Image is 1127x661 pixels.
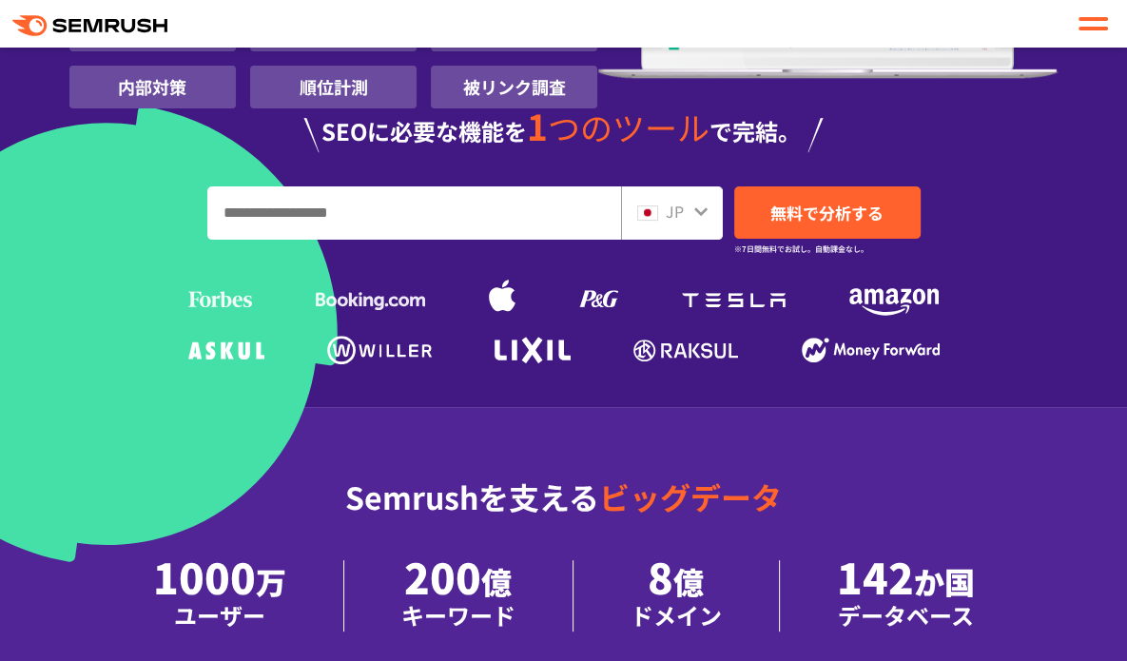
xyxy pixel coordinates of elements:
[631,598,722,632] div: ドメイン
[734,240,868,258] small: ※7日間無料でお試し。自動課金なし。
[527,100,548,151] span: 1
[208,187,620,239] input: URL、キーワードを入力してください
[69,108,1059,152] div: SEOに必要な機能を
[344,560,573,632] li: 200
[250,66,417,108] li: 順位計測
[573,560,780,632] li: 8
[666,200,684,223] span: JP
[481,559,512,603] span: 億
[548,104,709,150] span: つのツール
[96,560,344,632] li: 1000
[599,475,782,518] span: ビッグデータ
[431,66,597,108] li: 被リンク調査
[837,598,975,632] div: データベース
[734,186,921,239] a: 無料で分析する
[69,66,236,108] li: 内部対策
[709,114,801,147] span: で完結。
[153,598,286,632] div: ユーザー
[914,559,975,603] span: か国
[780,560,1032,632] li: 142
[401,598,515,632] div: キーワード
[673,559,704,603] span: 億
[770,201,884,224] span: 無料で分析する
[69,464,1059,560] div: Semrushを支える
